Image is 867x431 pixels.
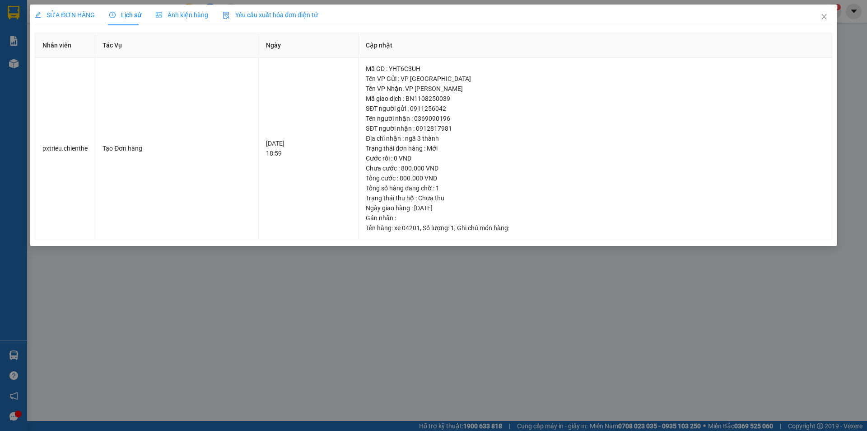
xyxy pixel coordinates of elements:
[35,33,95,58] th: Nhân viên
[366,94,825,104] div: Mã giao dịch : BN1108250039
[266,138,351,158] div: [DATE] 18:59
[366,163,825,173] div: Chưa cước : 800.000 VND
[366,133,825,143] div: Địa chỉ nhận : ngã 3 thành
[109,12,116,18] span: clock-circle
[394,224,420,232] span: xe 04201
[366,203,825,213] div: Ngày giao hàng : [DATE]
[103,143,251,153] div: Tạo Đơn hàng
[366,143,825,153] div: Trạng thái đơn hàng : Mới
[223,11,318,19] span: Yêu cầu xuất hóa đơn điện tử
[366,114,825,123] div: Tên người nhận : 0369090196
[366,153,825,163] div: Cước rồi : 0 VND
[109,11,141,19] span: Lịch sử
[811,5,837,30] button: Close
[451,224,454,232] span: 1
[366,74,825,84] div: Tên VP Gửi : VP [GEOGRAPHIC_DATA]
[259,33,359,58] th: Ngày
[156,11,208,19] span: Ảnh kiện hàng
[366,123,825,133] div: SĐT người nhận : 0912817981
[366,183,825,193] div: Tổng số hàng đang chờ : 1
[366,193,825,203] div: Trạng thái thu hộ : Chưa thu
[366,64,825,74] div: Mã GD : YHT6C3UH
[35,11,95,19] span: SỬA ĐƠN HÀNG
[366,223,825,233] div: Tên hàng: , Số lượng: , Ghi chú món hàng:
[359,33,832,58] th: Cập nhật
[95,33,259,58] th: Tác Vụ
[366,213,825,223] div: Gán nhãn :
[156,12,162,18] span: picture
[223,12,230,19] img: icon
[366,173,825,183] div: Tổng cước : 800.000 VND
[35,58,95,239] td: pxtrieu.chienthe
[35,12,41,18] span: edit
[366,84,825,94] div: Tên VP Nhận: VP [PERSON_NAME]
[366,104,825,114] div: SĐT người gửi : 0911256042
[820,13,828,20] span: close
